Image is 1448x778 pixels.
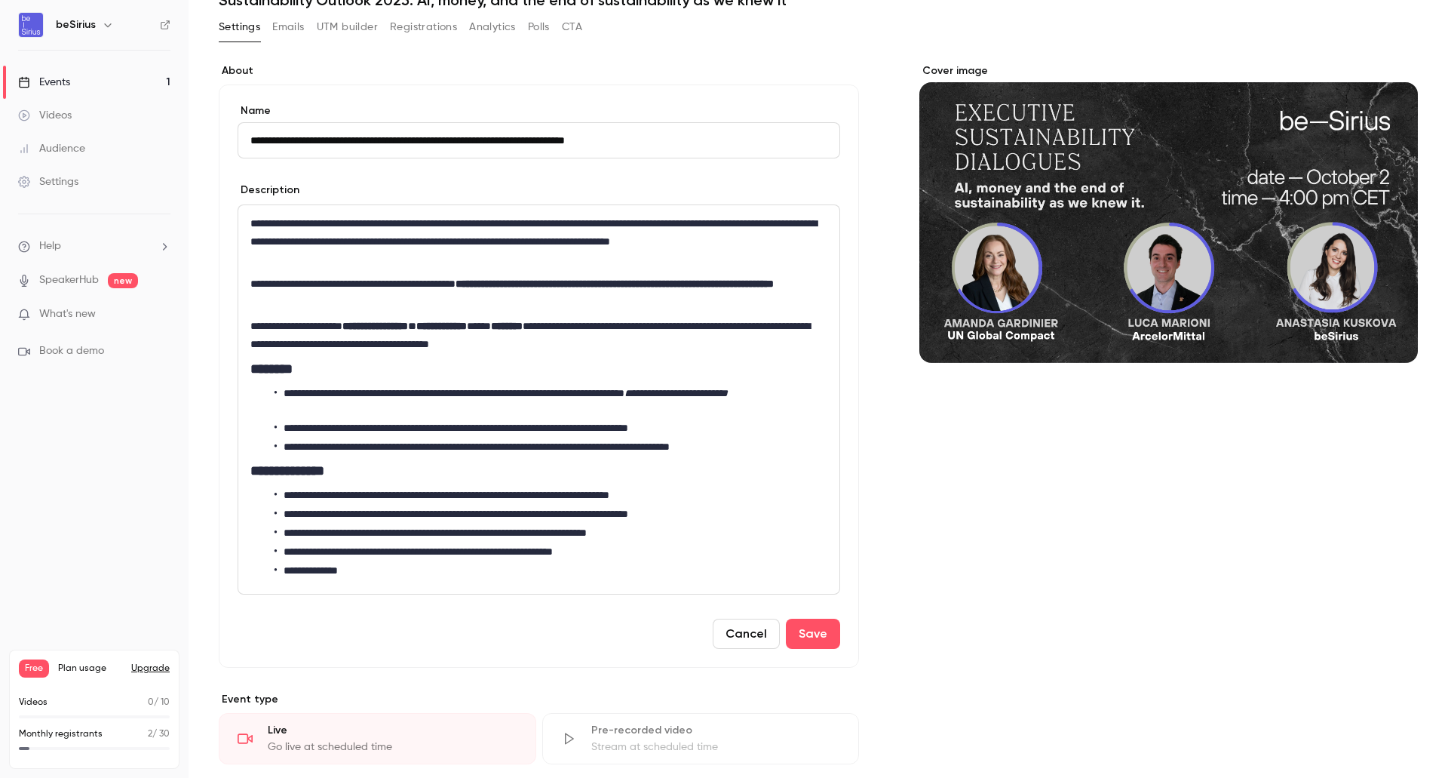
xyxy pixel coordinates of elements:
[542,713,860,764] div: Pre-recorded videoStream at scheduled time
[148,698,154,707] span: 0
[18,174,78,189] div: Settings
[268,740,517,755] div: Go live at scheduled time
[219,63,859,78] label: About
[528,15,550,39] button: Polls
[148,696,170,709] p: / 10
[18,108,72,123] div: Videos
[469,15,516,39] button: Analytics
[108,273,138,288] span: new
[219,713,536,764] div: LiveGo live at scheduled time
[18,141,85,156] div: Audience
[591,740,841,755] div: Stream at scheduled time
[39,306,96,322] span: What's new
[39,343,104,359] span: Book a demo
[238,204,840,595] section: description
[272,15,304,39] button: Emails
[18,238,170,254] li: help-dropdown-opener
[713,619,780,649] button: Cancel
[268,723,517,738] div: Live
[786,619,840,649] button: Save
[238,103,840,118] label: Name
[562,15,582,39] button: CTA
[58,663,122,675] span: Plan usage
[19,660,49,678] span: Free
[56,17,96,32] h6: beSirius
[317,15,378,39] button: UTM builder
[148,727,170,741] p: / 30
[19,696,48,709] p: Videos
[919,63,1418,363] section: Cover image
[131,663,170,675] button: Upgrade
[591,723,841,738] div: Pre-recorded video
[238,205,839,594] div: editor
[19,727,103,741] p: Monthly registrants
[238,183,299,198] label: Description
[919,63,1418,78] label: Cover image
[148,730,152,739] span: 2
[19,13,43,37] img: beSirius
[219,15,260,39] button: Settings
[18,75,70,90] div: Events
[390,15,457,39] button: Registrations
[219,692,859,707] p: Event type
[39,272,99,288] a: SpeakerHub
[39,238,61,254] span: Help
